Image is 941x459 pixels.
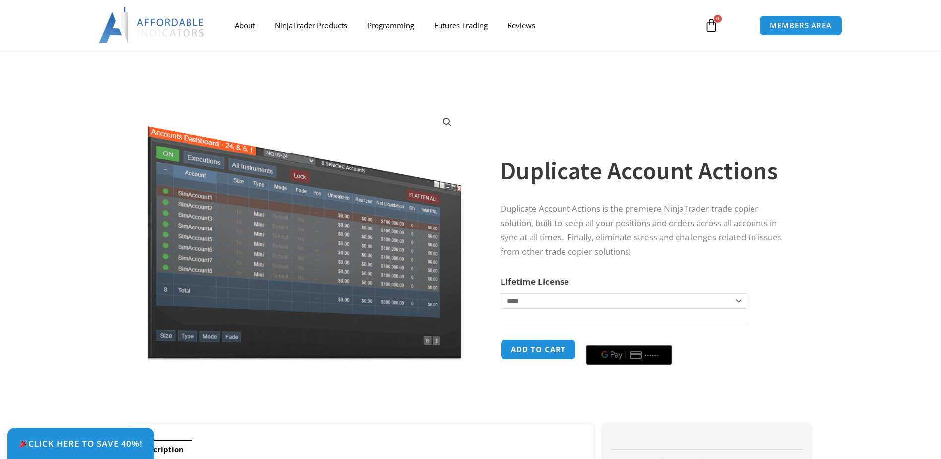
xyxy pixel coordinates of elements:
[439,113,456,131] a: View full-screen image gallery
[145,106,464,360] img: Screenshot 2024-08-26 15414455555
[225,14,265,37] a: About
[586,345,672,365] button: Buy with GPay
[19,439,28,448] img: 🎉
[498,14,545,37] a: Reviews
[424,14,498,37] a: Futures Trading
[759,15,842,36] a: MEMBERS AREA
[357,14,424,37] a: Programming
[501,339,576,360] button: Add to cart
[501,153,790,188] h1: Duplicate Account Actions
[501,276,569,287] label: Lifetime License
[714,15,722,23] span: 0
[99,7,205,43] img: LogoAI | Affordable Indicators – NinjaTrader
[645,352,660,359] text: ••••••
[19,439,143,448] span: Click Here to save 40%!
[770,22,832,29] span: MEMBERS AREA
[265,14,357,37] a: NinjaTrader Products
[690,11,733,40] a: 0
[7,428,154,459] a: 🎉Click Here to save 40%!
[584,338,674,339] iframe: Secure payment input frame
[225,14,693,37] nav: Menu
[501,202,790,259] p: Duplicate Account Actions is the premiere NinjaTrader trade copier solution, built to keep all yo...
